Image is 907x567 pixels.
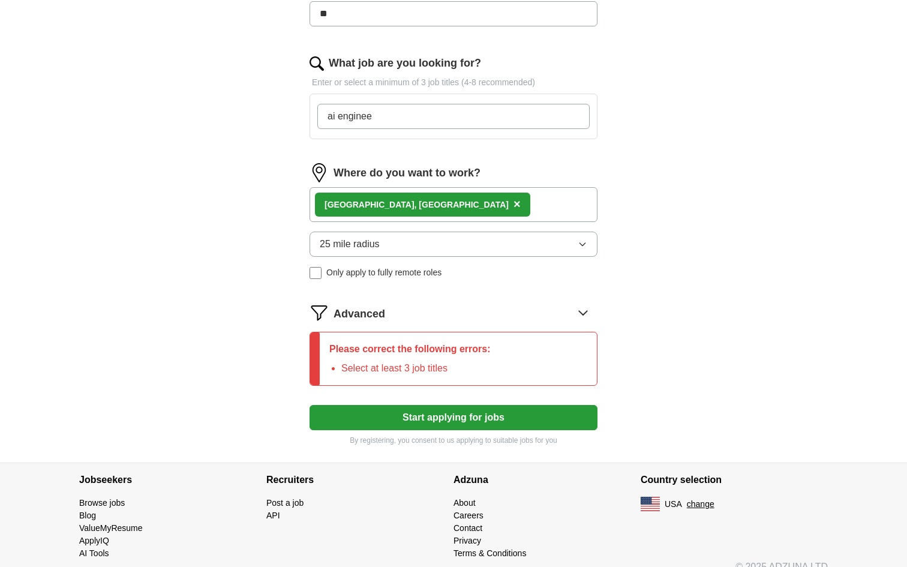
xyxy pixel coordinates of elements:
h4: Country selection [641,463,828,497]
a: Privacy [453,536,481,545]
a: ApplyIQ [79,536,109,545]
a: Contact [453,523,482,533]
img: search.png [310,56,324,71]
span: × [513,197,521,211]
button: Start applying for jobs [310,405,597,430]
li: Select at least 3 job titles [341,361,491,376]
img: filter [310,303,329,322]
input: Type a job title and press enter [317,104,590,129]
button: × [513,196,521,214]
span: Advanced [334,306,385,322]
p: By registering, you consent to us applying to suitable jobs for you [310,435,597,446]
a: Blog [79,511,96,520]
span: Only apply to fully remote roles [326,266,442,279]
strong: [GEOGRAPHIC_DATA], [GEOGRAPHIC_DATA] [325,200,509,209]
input: Only apply to fully remote roles [310,267,322,279]
button: change [687,498,714,511]
a: About [453,498,476,508]
a: Careers [453,511,483,520]
button: 25 mile radius [310,232,597,257]
img: US flag [641,497,660,511]
a: Browse jobs [79,498,125,508]
a: Terms & Conditions [453,548,526,558]
a: ValueMyResume [79,523,143,533]
span: USA [665,498,682,511]
a: AI Tools [79,548,109,558]
label: Where do you want to work? [334,165,480,181]
label: What job are you looking for? [329,55,481,71]
span: 25 mile radius [320,237,380,251]
a: Post a job [266,498,304,508]
a: API [266,511,280,520]
p: Enter or select a minimum of 3 job titles (4-8 recommended) [310,76,597,89]
p: Please correct the following errors: [329,342,491,356]
img: location.png [310,163,329,182]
